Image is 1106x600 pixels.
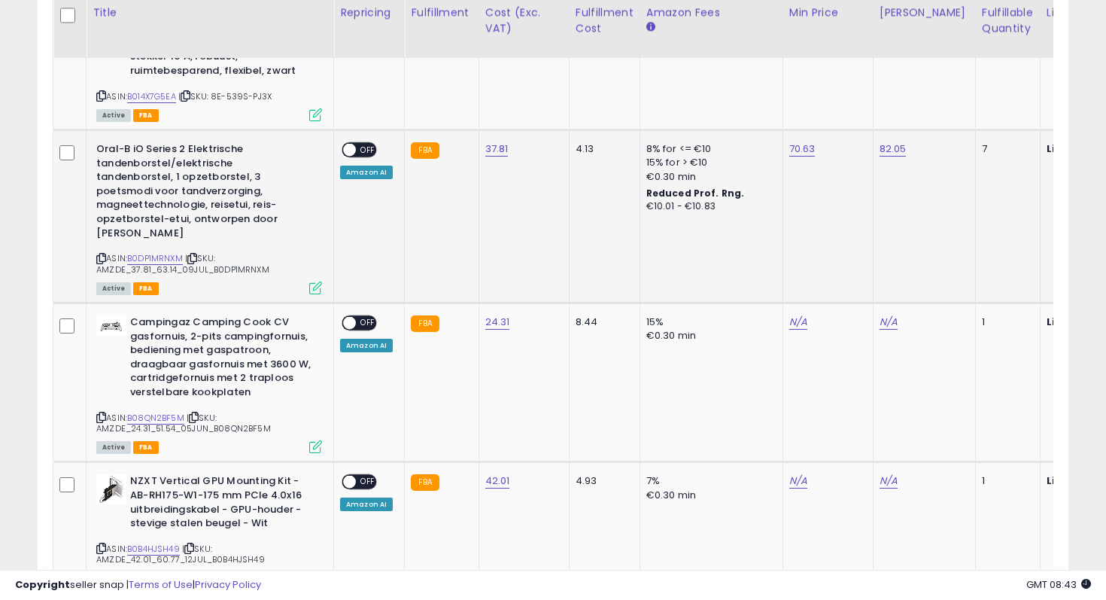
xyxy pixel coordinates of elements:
span: 2025-09-7 08:43 GMT [1026,577,1091,592]
span: | SKU: AMZDE_42.01_60.77_12JUL_B0B4HJSH49 [96,543,265,565]
div: Cost (Exc. VAT) [485,5,563,36]
span: | SKU: AMZDE_37.81_63.14_09JUL_B0DP1MRNXM [96,252,269,275]
div: [PERSON_NAME] [880,5,969,20]
div: seller snap | | [15,578,261,592]
small: FBA [411,474,439,491]
b: Oral-B iO Series 2 Elektrische tandenborstel/elektrische tandenborstel, 1 opzetborstel, 3 poetsmo... [96,142,279,244]
span: FBA [133,441,159,454]
a: B014X7G5EA [127,90,176,103]
a: B0DP1MRNXM [127,252,183,265]
div: Amazon AI [340,166,393,179]
a: Terms of Use [129,577,193,592]
a: 70.63 [789,142,816,157]
div: 15% [646,315,771,329]
small: FBA [411,315,439,332]
div: Amazon AI [340,498,393,511]
div: 1 [982,474,1029,488]
span: OFF [356,317,380,330]
div: €0.30 min [646,329,771,343]
div: Amazon AI [340,339,393,352]
span: FBA [133,282,159,295]
div: Fulfillable Quantity [982,5,1034,36]
div: ASIN: [96,315,322,452]
div: 4.93 [576,474,628,488]
span: | SKU: 8E-539S-PJ3X [178,90,272,102]
div: Fulfillment Cost [576,5,634,36]
div: Title [93,5,327,20]
a: 24.31 [485,315,510,330]
a: N/A [789,474,807,489]
span: OFF [356,144,380,157]
img: 31tuiKvrEZL._SL40_.jpg [96,315,126,336]
b: Reduced Prof. Rng. [646,187,745,199]
span: All listings currently available for purchase on Amazon [96,441,131,454]
a: 42.01 [485,474,510,489]
span: FBA [133,109,159,122]
a: B08QN2BF5M [127,412,184,425]
a: N/A [789,315,807,330]
div: Repricing [340,5,398,20]
div: 7% [646,474,771,488]
small: FBA [411,142,439,159]
div: €10.01 - €10.83 [646,200,771,213]
div: 4.13 [576,142,628,156]
a: N/A [880,474,898,489]
strong: Copyright [15,577,70,592]
div: €0.30 min [646,489,771,502]
b: NZXT Vertical GPU Mounting Kit - AB-RH175-W1-175 mm PCIe 4.0x16 uitbreidingskabel - GPU-houder - ... [130,474,313,534]
div: 8.44 [576,315,628,329]
b: Campingaz Camping Cook CV gasfornuis, 2-pits campingfornuis, bediening met gaspatroon, draagbaar ... [130,315,313,403]
span: | SKU: AMZDE_24.31_51.54_05JUN_B08QN2BF5M [96,412,271,434]
div: 8% for <= €10 [646,142,771,156]
div: ASIN: [96,142,322,293]
div: 7 [982,142,1029,156]
a: 82.05 [880,142,907,157]
a: B0B4HJSH49 [127,543,180,556]
span: All listings currently available for purchase on Amazon [96,282,131,295]
img: 31H9aFVlzCL._SL40_.jpg [96,474,126,504]
div: €0.30 min [646,170,771,184]
small: Amazon Fees. [646,20,655,34]
a: 37.81 [485,142,509,157]
a: Privacy Policy [195,577,261,592]
div: Amazon Fees [646,5,776,20]
div: Fulfillment [411,5,472,20]
span: OFF [356,476,380,489]
div: 15% for > €10 [646,156,771,169]
span: All listings currently available for purchase on Amazon [96,109,131,122]
div: 1 [982,315,1029,329]
a: N/A [880,315,898,330]
div: Min Price [789,5,867,20]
